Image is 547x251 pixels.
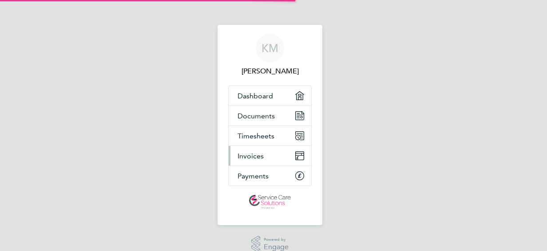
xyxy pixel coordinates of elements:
span: Payments [238,172,269,180]
a: KM[PERSON_NAME] [228,34,312,77]
a: Dashboard [229,86,311,105]
span: Kelly Manning [228,66,312,77]
span: Invoices [238,152,264,160]
span: Powered by [264,236,289,243]
img: servicecare-logo-retina.png [249,195,291,209]
span: Engage [264,243,289,251]
a: Payments [229,166,311,186]
nav: Main navigation [218,25,322,225]
a: Invoices [229,146,311,166]
span: Timesheets [238,132,274,140]
a: Go to home page [228,195,312,209]
span: Documents [238,112,275,120]
a: Documents [229,106,311,125]
span: KM [262,42,278,54]
a: Timesheets [229,126,311,146]
span: Dashboard [238,92,273,100]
